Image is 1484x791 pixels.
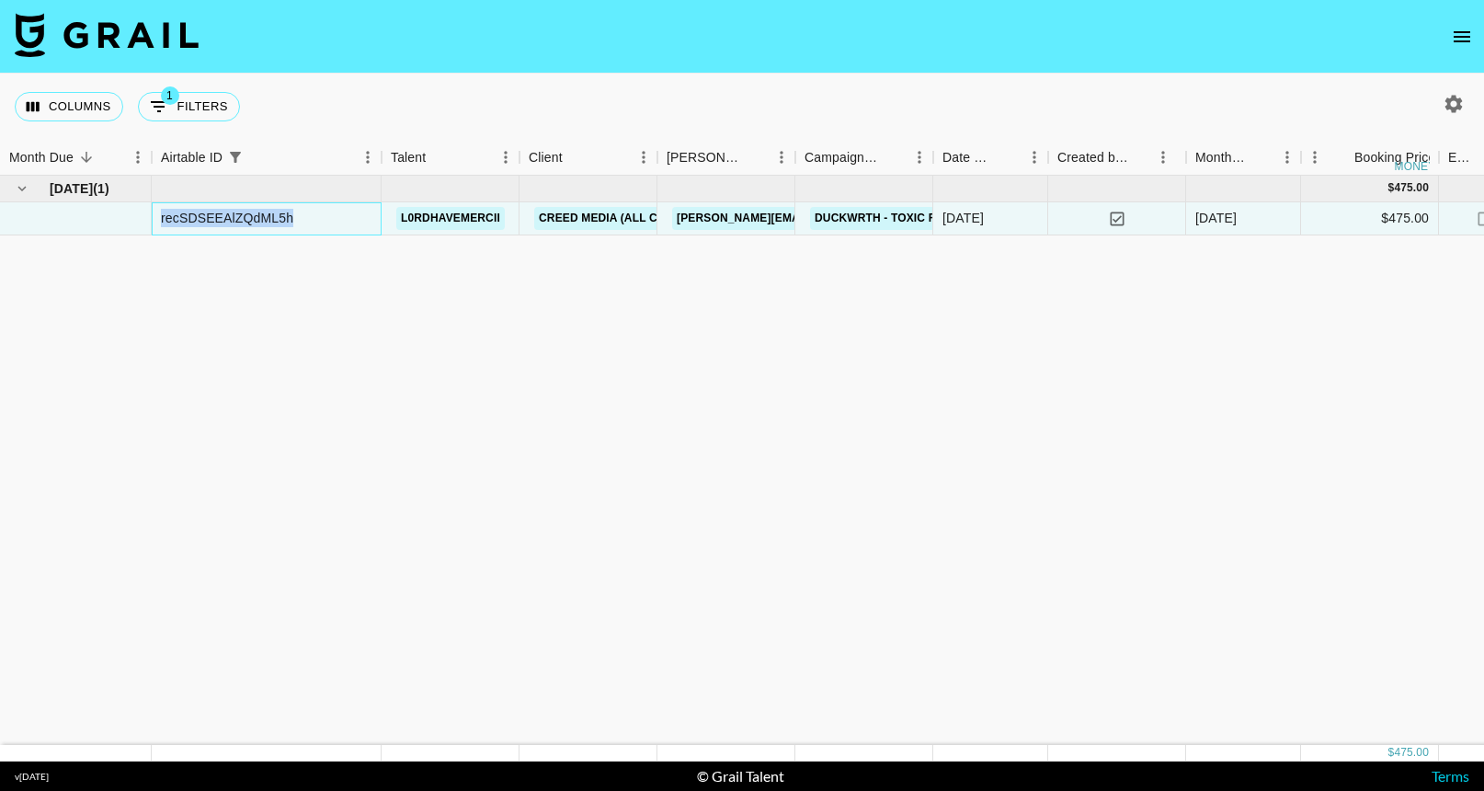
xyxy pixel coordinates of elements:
button: Menu [354,143,382,171]
div: Date Created [933,140,1048,176]
div: 475.00 [1394,180,1429,196]
div: $ [1388,745,1395,761]
div: Booking Price [1354,140,1435,176]
button: Show filters [223,144,248,170]
button: Sort [1248,144,1273,170]
span: [DATE] [50,179,93,198]
button: Sort [74,144,99,170]
div: Date Created [942,140,995,176]
div: v [DATE] [15,771,49,783]
a: l0rdhavemercii [396,207,505,230]
div: May '25 [1195,209,1237,227]
div: Month Due [9,140,74,176]
a: Duckwrth - Toxic Romance [810,207,991,230]
div: Month Due [1186,140,1301,176]
div: Talent [391,140,426,176]
a: Terms [1432,767,1469,785]
button: Menu [1021,143,1048,171]
div: recSDSEEAlZQdML5h [161,209,293,227]
div: $ [1388,180,1395,196]
div: Expenses: Remove Commission? [1448,140,1474,176]
div: Created by Grail Team [1057,140,1129,176]
div: Created by Grail Team [1048,140,1186,176]
button: Menu [630,143,657,171]
div: Airtable ID [161,140,223,176]
div: Month Due [1195,140,1248,176]
button: hide children [9,176,35,201]
button: Sort [880,144,906,170]
button: Menu [124,143,152,171]
button: Menu [1149,143,1177,171]
div: Campaign (Type) [795,140,933,176]
img: Grail Talent [15,13,199,57]
div: Airtable ID [152,140,382,176]
button: Menu [492,143,519,171]
div: Client [519,140,657,176]
div: Client [529,140,563,176]
button: open drawer [1444,18,1480,55]
div: Booker [657,140,795,176]
button: Menu [1301,143,1329,171]
a: [PERSON_NAME][EMAIL_ADDRESS][DOMAIN_NAME] [672,207,972,230]
button: Show filters [138,92,240,121]
button: Select columns [15,92,123,121]
span: ( 1 ) [93,179,109,198]
div: Talent [382,140,519,176]
button: Sort [1329,144,1354,170]
span: 1 [161,86,179,105]
button: Sort [426,144,451,170]
div: © Grail Talent [697,767,784,785]
div: 1 active filter [223,144,248,170]
button: Menu [906,143,933,171]
div: [PERSON_NAME] [667,140,742,176]
div: money [1395,161,1436,172]
div: 475.00 [1394,745,1429,761]
div: Campaign (Type) [805,140,880,176]
button: Menu [768,143,795,171]
button: Menu [1273,143,1301,171]
div: $475.00 [1301,202,1439,235]
button: Sort [248,144,274,170]
button: Sort [995,144,1021,170]
button: Sort [563,144,588,170]
button: Sort [1129,144,1155,170]
button: Sort [742,144,768,170]
div: 22/05/2025 [942,209,984,227]
a: Creed Media (All Campaigns) [534,207,725,230]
